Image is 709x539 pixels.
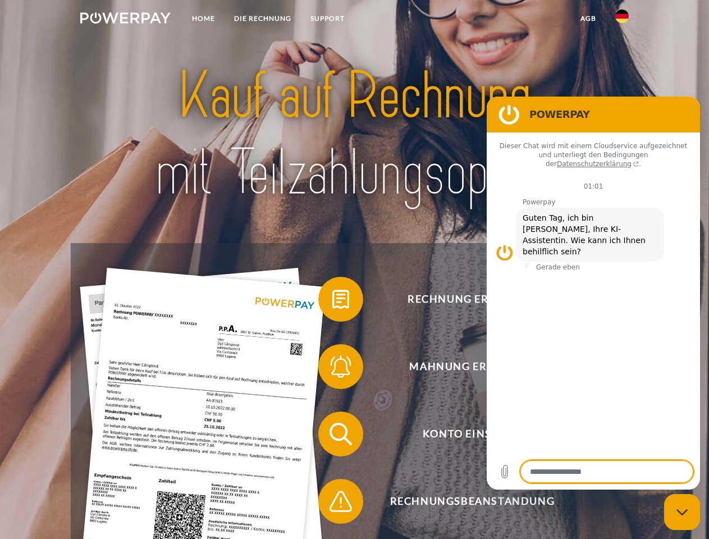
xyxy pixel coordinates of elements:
a: DIE RECHNUNG [225,8,301,29]
button: Rechnung erhalten? [318,277,610,322]
a: Home [182,8,225,29]
a: agb [571,8,606,29]
button: Mahnung erhalten? [318,344,610,389]
button: Rechnungsbeanstandung [318,479,610,524]
img: qb_bell.svg [327,353,355,381]
button: Konto einsehen [318,412,610,456]
img: qb_warning.svg [327,487,355,515]
span: Mahnung erhalten? [335,344,610,389]
span: Rechnungsbeanstandung [335,479,610,524]
span: Konto einsehen [335,412,610,456]
iframe: Messaging-Fenster [487,97,700,490]
span: Rechnung erhalten? [335,277,610,322]
img: de [615,10,629,23]
a: SUPPORT [301,8,354,29]
img: qb_bill.svg [327,285,355,313]
iframe: Schaltfläche zum Öffnen des Messaging-Fensters; Konversation läuft [664,494,700,530]
img: logo-powerpay-white.svg [80,12,171,24]
img: qb_search.svg [327,420,355,448]
img: title-powerpay_de.svg [107,54,602,215]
